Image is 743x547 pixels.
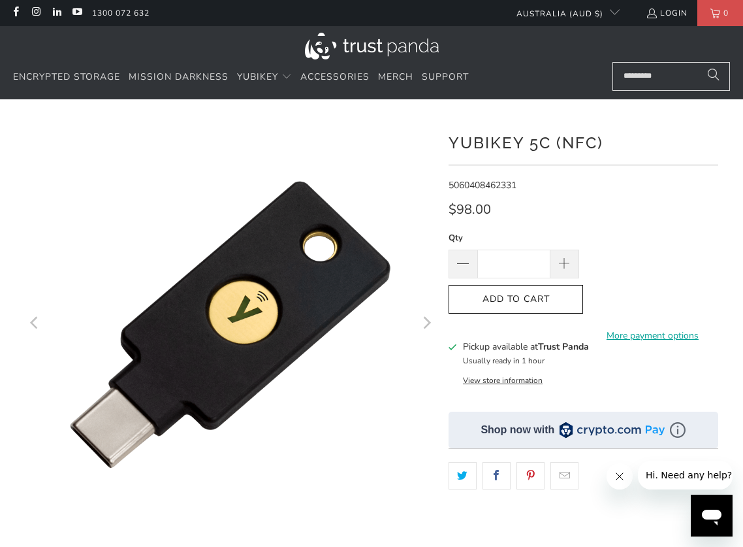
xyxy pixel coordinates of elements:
a: YubiKey 5C (NFC) - Trust Panda [25,119,435,530]
small: Usually ready in 1 hour [463,356,545,366]
a: Support [422,62,469,93]
a: Trust Panda Australia on Instagram [30,8,41,18]
a: Email this to a friend [550,462,578,489]
span: Accessories [300,71,370,83]
span: Merch [378,71,413,83]
a: Trust Panda Australia on LinkedIn [51,8,62,18]
div: Shop now with [481,423,554,437]
span: YubiKey [237,71,278,83]
b: Trust Panda [538,340,589,353]
h1: YubiKey 5C (NFC) [449,129,718,155]
span: Encrypted Storage [13,71,120,83]
a: Accessories [300,62,370,93]
a: Share this on Pinterest [516,462,545,489]
button: Add to Cart [449,285,583,314]
a: More payment options [587,329,718,343]
span: Support [422,71,469,83]
span: $98.00 [449,201,491,218]
label: Qty [449,231,579,245]
a: Share this on Twitter [449,462,477,489]
h3: Pickup available at [463,340,589,354]
a: Mission Darkness [129,62,229,93]
button: Next [415,119,436,530]
a: 1300 072 632 [92,6,150,20]
button: Search [697,62,730,91]
a: Trust Panda Australia on Facebook [10,8,21,18]
iframe: Message from company [638,461,733,489]
nav: Translation missing: en.navigation.header.main_nav [13,62,469,93]
a: Encrypted Storage [13,62,120,93]
img: Trust Panda Australia [305,33,439,59]
button: Previous [24,119,45,530]
span: 5060408462331 [449,179,516,191]
input: Search... [612,62,730,91]
iframe: Close message [607,463,633,489]
span: Add to Cart [462,294,569,305]
a: Trust Panda Australia on YouTube [71,8,82,18]
a: Share this on Facebook [482,462,511,489]
button: View store information [463,375,543,386]
iframe: Button to launch messaging window [691,495,733,537]
span: Mission Darkness [129,71,229,83]
a: Merch [378,62,413,93]
summary: YubiKey [237,62,292,93]
a: Login [646,6,688,20]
